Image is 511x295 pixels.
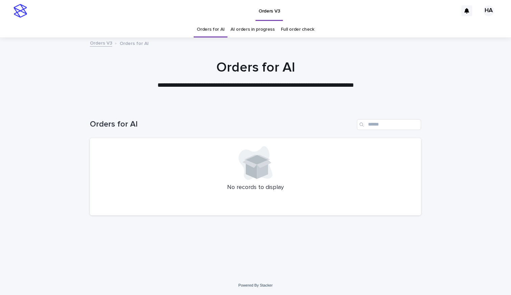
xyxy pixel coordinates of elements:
h1: Orders for AI [90,119,354,129]
p: Orders for AI [120,39,149,47]
input: Search [357,119,421,130]
a: AI orders in progress [230,22,275,37]
a: Powered By Stacker [238,283,272,287]
a: Orders for AI [197,22,224,37]
img: stacker-logo-s-only.png [14,4,27,18]
a: Full order check [281,22,314,37]
div: HA [483,5,494,16]
h1: Orders for AI [90,59,421,76]
p: No records to display [98,184,413,191]
a: Orders V3 [90,39,112,47]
